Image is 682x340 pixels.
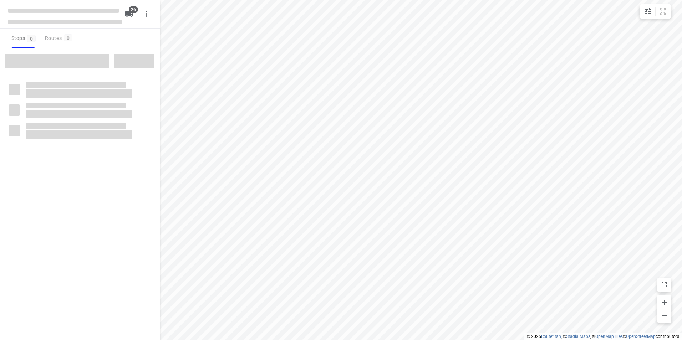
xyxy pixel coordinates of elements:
a: OpenMapTiles [595,334,623,339]
li: © 2025 , © , © © contributors [527,334,679,339]
a: Routetitan [541,334,561,339]
a: OpenStreetMap [626,334,656,339]
div: small contained button group [640,4,671,19]
a: Stadia Maps [566,334,590,339]
button: Map settings [641,4,655,19]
